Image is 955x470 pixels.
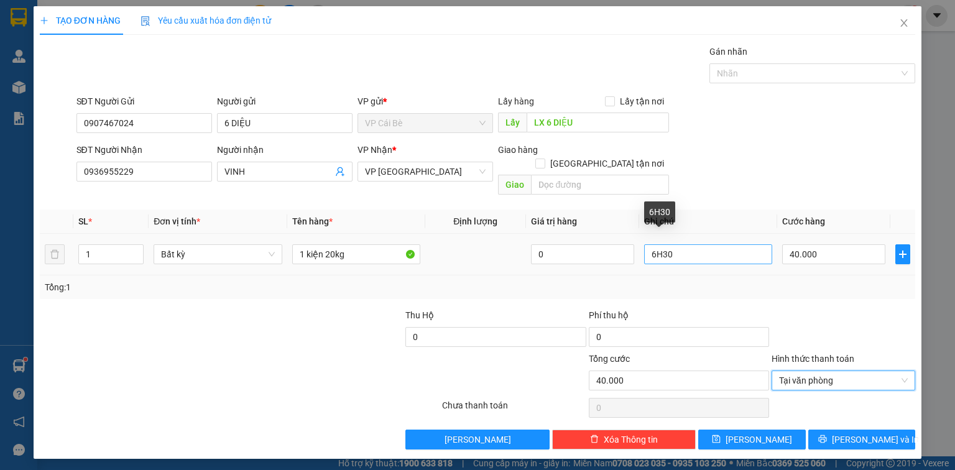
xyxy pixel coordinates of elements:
span: Giá trị hàng [531,216,577,226]
div: Chưa thanh toán [441,399,587,420]
span: [PERSON_NAME] [726,433,792,446]
div: Người nhận [217,143,353,157]
button: Close [887,6,921,41]
span: Thu Hộ [405,310,434,320]
span: Yêu cầu xuất hóa đơn điện tử [141,16,272,25]
span: delete [590,435,599,445]
input: 0 [531,244,634,264]
span: Tại văn phòng [779,371,908,390]
span: VP Cái Bè [365,114,486,132]
button: printer[PERSON_NAME] và In [808,430,916,449]
button: delete [45,244,65,264]
span: printer [818,435,827,445]
span: save [712,435,721,445]
span: SL [78,216,88,226]
span: Lấy [498,113,527,132]
span: Định lượng [453,216,497,226]
div: 6H30 [644,201,675,223]
span: Đơn vị tính [154,216,200,226]
input: VD: Bàn, Ghế [292,244,420,264]
div: Phí thu hộ [589,308,769,327]
div: Người gửi [217,94,353,108]
div: Tổng: 1 [45,280,369,294]
input: Dọc đường [527,113,669,132]
input: Ghi Chú [644,244,772,264]
label: Gán nhãn [709,47,747,57]
span: plus [40,16,48,25]
span: VP Sài Gòn [365,162,486,181]
button: deleteXóa Thông tin [552,430,696,449]
span: [PERSON_NAME] [445,433,511,446]
span: Tổng cước [589,354,630,364]
span: Giao [498,175,531,195]
span: VP Nhận [358,145,392,155]
button: plus [895,244,910,264]
span: TẠO ĐƠN HÀNG [40,16,121,25]
span: [GEOGRAPHIC_DATA] tận nơi [545,157,669,170]
span: Bất kỳ [161,245,274,264]
span: plus [896,249,910,259]
span: Lấy tận nơi [615,94,669,108]
span: user-add [335,167,345,177]
div: VP gửi [358,94,493,108]
div: SĐT Người Nhận [76,143,212,157]
button: [PERSON_NAME] [405,430,549,449]
th: Ghi chú [639,210,777,234]
span: [PERSON_NAME] và In [832,433,919,446]
span: close [899,18,909,28]
input: Dọc đường [531,175,669,195]
label: Hình thức thanh toán [772,354,854,364]
button: save[PERSON_NAME] [698,430,806,449]
span: Cước hàng [782,216,825,226]
img: icon [141,16,150,26]
span: Giao hàng [498,145,538,155]
span: Tên hàng [292,216,333,226]
div: SĐT Người Gửi [76,94,212,108]
span: Xóa Thông tin [604,433,658,446]
span: Lấy hàng [498,96,534,106]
